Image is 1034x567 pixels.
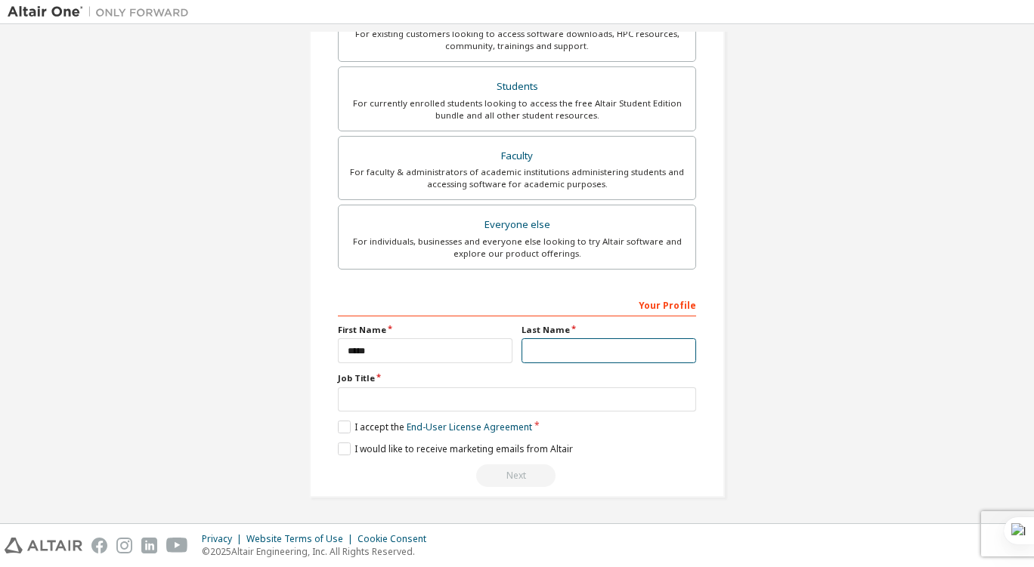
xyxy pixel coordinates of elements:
img: instagram.svg [116,538,132,553]
label: I would like to receive marketing emails from Altair [338,442,573,455]
div: Faculty [348,146,686,167]
div: For faculty & administrators of academic institutions administering students and accessing softwa... [348,166,686,190]
img: facebook.svg [91,538,107,553]
img: youtube.svg [166,538,188,553]
div: Everyone else [348,214,686,236]
label: First Name [338,324,512,336]
label: Job Title [338,372,696,384]
div: For currently enrolled students looking to access the free Altair Student Edition bundle and all ... [348,97,686,122]
p: © 2025 Altair Engineering, Inc. All Rights Reserved. [202,545,435,558]
div: For individuals, businesses and everyone else looking to try Altair software and explore our prod... [348,236,686,260]
div: Your Profile [338,292,696,316]
img: Altair One [8,5,197,20]
div: Cookie Consent [358,533,435,545]
label: Last Name [522,324,696,336]
div: For existing customers looking to access software downloads, HPC resources, community, trainings ... [348,28,686,52]
div: Students [348,76,686,97]
img: altair_logo.svg [5,538,82,553]
a: End-User License Agreement [407,421,532,433]
div: Read and acccept EULA to continue [338,464,696,487]
label: I accept the [338,421,532,433]
div: Website Terms of Use [246,533,358,545]
img: linkedin.svg [141,538,157,553]
div: Privacy [202,533,246,545]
